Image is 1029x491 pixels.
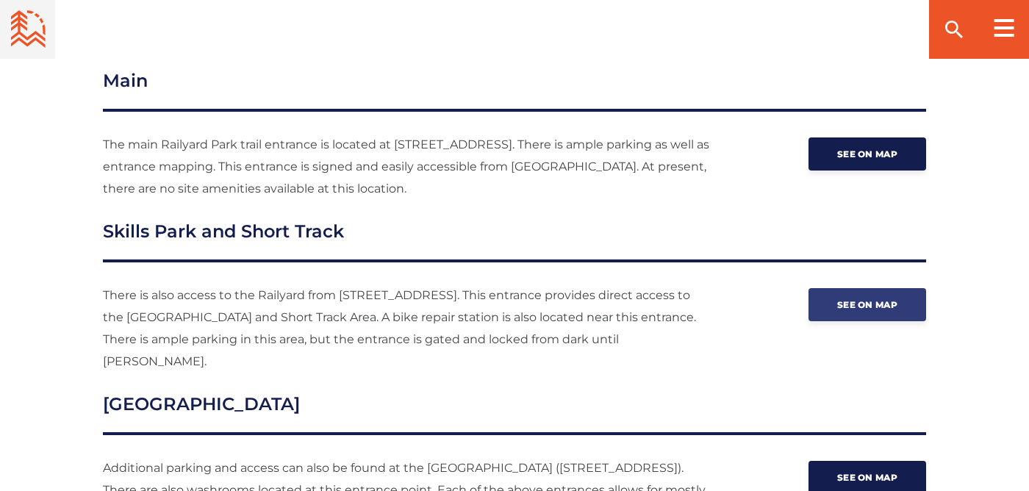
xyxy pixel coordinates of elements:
span: See on map [837,148,897,160]
a: See on map [808,137,926,171]
h3: Skills Park and Short Track [103,218,926,262]
h3: [GEOGRAPHIC_DATA] [103,391,926,435]
span: See on map [837,472,897,483]
h3: Main [103,68,926,112]
ion-icon: search [942,18,966,41]
p: The main Railyard Park trail entrance is located at [STREET_ADDRESS]. There is ample parking as w... [103,134,713,200]
p: There is also access to the Railyard from [STREET_ADDRESS]. This entrance provides direct access ... [103,284,713,373]
a: See on map [808,288,926,321]
span: See on map [837,299,897,310]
